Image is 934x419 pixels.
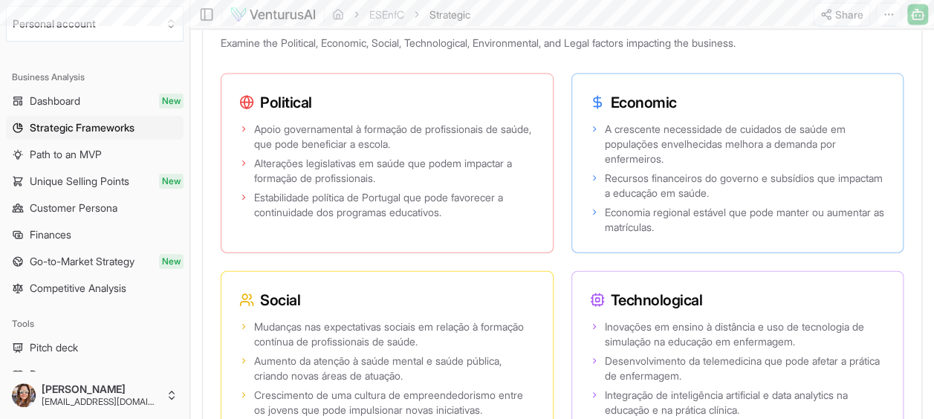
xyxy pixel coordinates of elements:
[159,254,184,269] span: New
[605,319,886,349] span: Inovações em ensino à distância e uso de tecnologia de simulação na educação em enfermagem.
[159,174,184,189] span: New
[6,250,184,273] a: Go-to-Market StrategyNew
[221,33,904,59] p: Examine the Political, Economic, Social, Technological, Environmental, and Legal factors impactin...
[254,190,535,220] span: Estabilidade política de Portugal que pode favorecer a continuidade dos programas educativos.
[30,94,80,108] span: Dashboard
[6,336,184,360] a: Pitch deck
[239,290,535,311] h3: Social
[42,396,160,408] span: [EMAIL_ADDRESS][DOMAIN_NAME]
[605,205,886,235] span: Economia regional estável que pode manter ou aumentar as matrículas.
[254,388,535,418] span: Crescimento de uma cultura de empreendedorismo entre os jovens que pode impulsionar novas iniciat...
[590,92,886,113] h3: Economic
[30,201,117,215] span: Customer Persona
[30,254,134,269] span: Go-to-Market Strategy
[12,383,36,407] img: ACg8ocL-t-66zeKh1fhn22G2eiQA6J5u1vlrTloaST7WsN_KGH60XVc=s96-c
[239,92,535,113] h3: Political
[30,367,80,382] span: Resources
[6,116,184,140] a: Strategic Frameworks
[6,143,184,166] a: Path to an MVP
[6,377,184,413] button: [PERSON_NAME][EMAIL_ADDRESS][DOMAIN_NAME]
[590,290,886,311] h3: Technological
[6,312,184,336] div: Tools
[254,319,535,349] span: Mudanças nas expectativas sociais em relação à formação contínua de profissionais de saúde.
[605,388,886,418] span: Integração de inteligência artificial e data analytics na educação e na prática clínica.
[254,122,535,152] span: Apoio governamental à formação de profissionais de saúde, que pode beneficiar a escola.
[254,354,535,383] span: Aumento da atenção à saúde mental e saúde pública, criando novas áreas de atuação.
[605,122,886,166] span: A crescente necessidade de cuidados de saúde em populações envelhecidas melhora a demanda por enf...
[30,147,102,162] span: Path to an MVP
[6,363,184,386] a: Resources
[6,196,184,220] a: Customer Persona
[6,276,184,300] a: Competitive Analysis
[30,174,129,189] span: Unique Selling Points
[30,227,71,242] span: Finances
[30,120,134,135] span: Strategic Frameworks
[6,169,184,193] a: Unique Selling PointsNew
[6,65,184,89] div: Business Analysis
[30,340,78,355] span: Pitch deck
[6,223,184,247] a: Finances
[159,94,184,108] span: New
[605,354,886,383] span: Desenvolvimento da telemedicina que pode afetar a prática de enfermagem.
[6,89,184,113] a: DashboardNew
[605,171,886,201] span: Recursos financeiros do governo e subsídios que impactam a educação em saúde.
[254,156,535,186] span: Alterações legislativas em saúde que podem impactar a formação de profissionais.
[30,281,126,296] span: Competitive Analysis
[42,383,160,396] span: [PERSON_NAME]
